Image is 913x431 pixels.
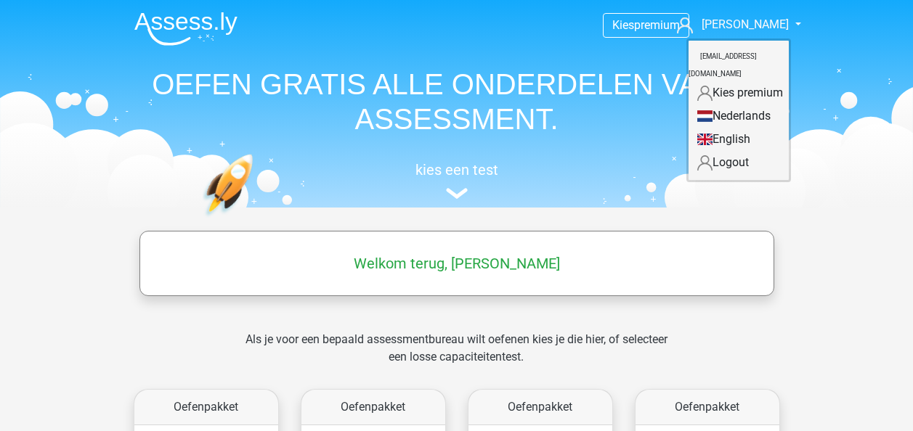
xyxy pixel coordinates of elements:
[123,161,791,178] h5: kies een test
[203,154,309,285] img: oefenen
[123,67,791,136] h1: OEFEN GRATIS ALLE ONDERDELEN VAN JE ASSESSMENT.
[686,38,791,182] div: [PERSON_NAME]
[612,18,634,32] span: Kies
[604,15,689,35] a: Kiespremium
[671,16,790,33] a: [PERSON_NAME]
[689,151,789,174] a: Logout
[234,331,679,383] div: Als je voor een bepaald assessmentbureau wilt oefenen kies je die hier, of selecteer een losse ca...
[689,104,789,128] a: Nederlands
[689,81,789,104] a: Kies premium
[702,17,789,31] span: [PERSON_NAME]
[689,41,757,89] small: [EMAIL_ADDRESS][DOMAIN_NAME]
[123,161,791,200] a: kies een test
[134,12,238,46] img: Assessly
[634,18,680,32] span: premium
[446,188,468,199] img: assessment
[147,255,767,272] h5: Welkom terug, [PERSON_NAME]
[689,128,789,151] a: English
